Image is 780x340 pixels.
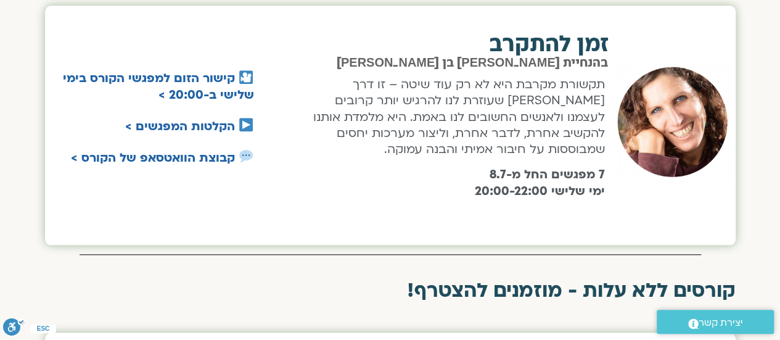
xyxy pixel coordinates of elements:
p: תקשורת מקרבת היא לא רק עוד שיטה – זו דרך [PERSON_NAME] שעוזרת לנו להרגיש יותר קרובים לעצמנו ולאנש... [302,77,606,158]
a: הקלטות המפגשים > [125,118,235,135]
img: ▶️ [239,118,253,131]
h2: זמן להתקרב [297,33,609,56]
img: 💬 [239,149,253,163]
span: בהנחיית [PERSON_NAME] בן [PERSON_NAME] [337,57,608,69]
img: 🎦 [239,70,253,84]
img: שאנייה [614,64,731,180]
h2: קורסים ללא עלות - מוזמנים להצטרף! [45,280,736,302]
a: יצירת קשר [657,310,774,334]
span: יצירת קשר [699,315,743,331]
a: קישור הזום למפגשי הקורס בימי שלישי ב-20:00 > [63,70,254,102]
a: קבוצת הוואטסאפ של הקורס > [71,150,235,166]
b: 7 מפגשים החל מ-8.7 ימי שלישי 20:00-22:00 [475,167,605,199]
